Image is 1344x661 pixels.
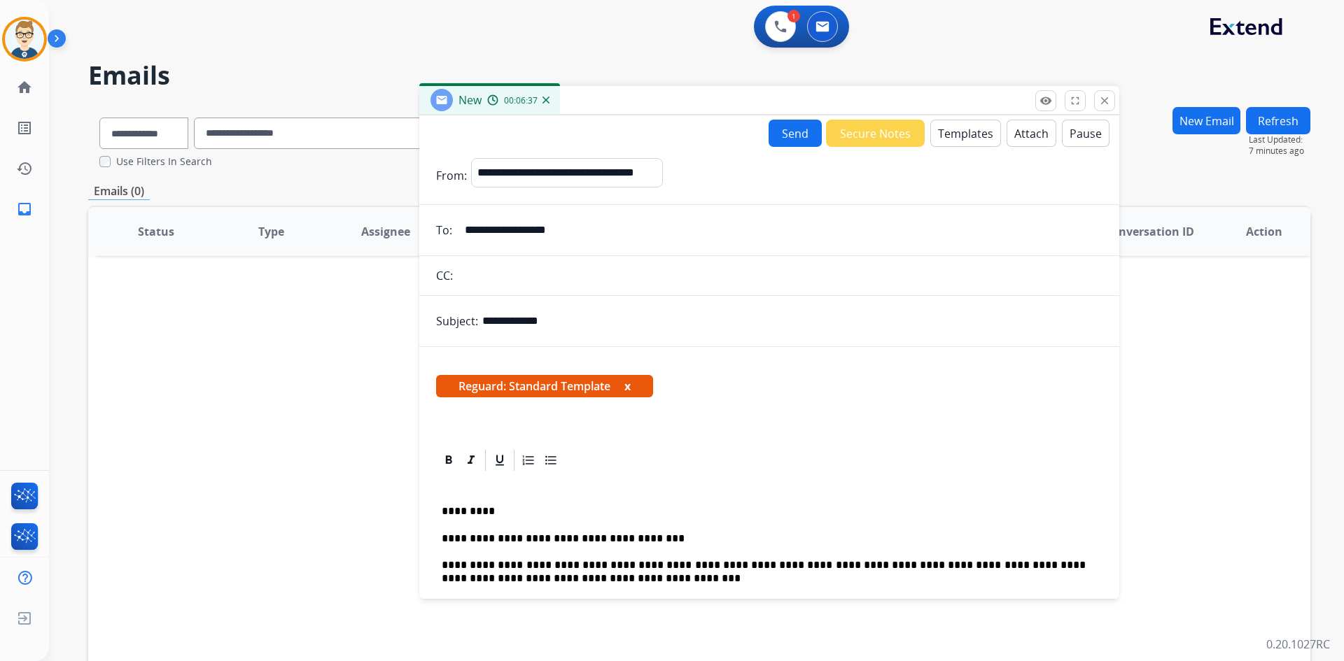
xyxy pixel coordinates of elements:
h2: Emails [88,62,1310,90]
mat-icon: list_alt [16,120,33,136]
mat-icon: fullscreen [1069,94,1081,107]
span: Type [258,223,284,240]
p: Subject: [436,313,478,329]
div: Ordered List [518,450,539,471]
div: Underline [489,450,510,471]
span: 7 minutes ago [1249,145,1310,157]
button: Templates [930,120,1001,147]
mat-icon: home [16,79,33,96]
div: 1 [787,10,800,22]
button: New Email [1172,107,1240,134]
p: 0.20.1027RC [1266,636,1330,653]
span: Assignee [361,223,410,240]
span: Last Updated: [1249,134,1310,145]
button: Pause [1062,120,1109,147]
th: Action [1196,207,1310,256]
span: 00:06:37 [504,95,538,106]
button: x [624,378,631,395]
span: Reguard: Standard Template [436,375,653,397]
p: To: [436,222,452,239]
span: New [458,92,482,108]
div: Italic [461,450,482,471]
button: Refresh [1246,107,1310,134]
mat-icon: close [1098,94,1111,107]
mat-icon: remove_red_eye [1039,94,1052,107]
div: Bold [438,450,459,471]
mat-icon: inbox [16,201,33,218]
img: avatar [5,20,44,59]
button: Send [769,120,822,147]
p: Emails (0) [88,183,150,200]
p: From: [436,167,467,184]
label: Use Filters In Search [116,155,212,169]
button: Secure Notes [826,120,925,147]
button: Attach [1007,120,1056,147]
p: CC: [436,267,453,284]
mat-icon: history [16,160,33,177]
span: Status [138,223,174,240]
span: Conversation ID [1105,223,1194,240]
div: Bullet List [540,450,561,471]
